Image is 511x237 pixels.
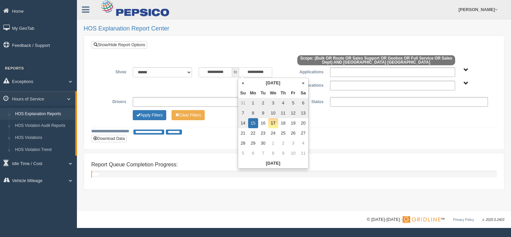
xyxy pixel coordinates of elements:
td: 11 [278,108,288,118]
td: 7 [258,148,268,158]
td: 10 [288,148,298,158]
a: HOS Explanation Reports [12,108,75,120]
th: Tu [258,88,268,98]
td: 24 [268,128,278,138]
td: 29 [248,138,258,148]
td: 25 [278,128,288,138]
th: « [238,78,248,88]
td: 12 [288,108,298,118]
div: © [DATE]-[DATE] - ™ [367,216,504,223]
td: 6 [298,98,308,108]
label: Show [97,67,129,75]
button: Download Data [91,135,127,142]
img: Gridline [403,216,440,223]
td: 3 [268,98,278,108]
td: 18 [278,118,288,128]
label: Status [294,97,327,105]
button: Change Filter Options [172,110,205,120]
span: to [232,67,239,77]
h4: Report Queue Completion Progress: [91,162,497,168]
button: Change Filter Options [133,110,166,120]
th: [DATE] [238,158,308,168]
td: 1 [268,138,278,148]
td: 9 [258,108,268,118]
th: Sa [298,88,308,98]
td: 9 [278,148,288,158]
label: Drivers [97,97,129,105]
td: 28 [238,138,248,148]
td: 15 [248,118,258,128]
td: 6 [248,148,258,158]
span: Scope: (Bulk OR Route OR Sales Support OR Geobox OR Full Service OR Sales Dept) AND [GEOGRAPHIC_D... [297,55,455,65]
td: 7 [238,108,248,118]
label: Locations [294,81,327,89]
th: Fr [288,88,298,98]
td: 1 [248,98,258,108]
th: Su [238,88,248,98]
th: » [298,78,308,88]
a: HOS Violation Trend [12,144,75,156]
th: Th [278,88,288,98]
a: Show/Hide Report Options [92,41,147,49]
td: 8 [268,148,278,158]
td: 16 [258,118,268,128]
td: 31 [238,98,248,108]
td: 17 [268,118,278,128]
td: 11 [298,148,308,158]
td: 27 [298,128,308,138]
td: 3 [288,138,298,148]
td: 14 [238,118,248,128]
td: 21 [238,128,248,138]
td: 5 [238,148,248,158]
td: 13 [298,108,308,118]
td: 4 [278,98,288,108]
a: HOS Violation Audit Reports [12,120,75,132]
th: [DATE] [248,78,298,88]
th: We [268,88,278,98]
td: 26 [288,128,298,138]
td: 4 [298,138,308,148]
td: 5 [288,98,298,108]
td: 30 [258,138,268,148]
td: 23 [258,128,268,138]
h2: HOS Explanation Report Center [84,25,504,32]
td: 2 [278,138,288,148]
td: 8 [248,108,258,118]
th: Mo [248,88,258,98]
td: 19 [288,118,298,128]
td: 10 [268,108,278,118]
td: 22 [248,128,258,138]
span: v. 2025.5.2403 [483,218,504,222]
a: HOS Violations [12,132,75,144]
td: 20 [298,118,308,128]
a: Privacy Policy [453,218,474,222]
label: Applications [294,67,327,75]
td: 2 [258,98,268,108]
